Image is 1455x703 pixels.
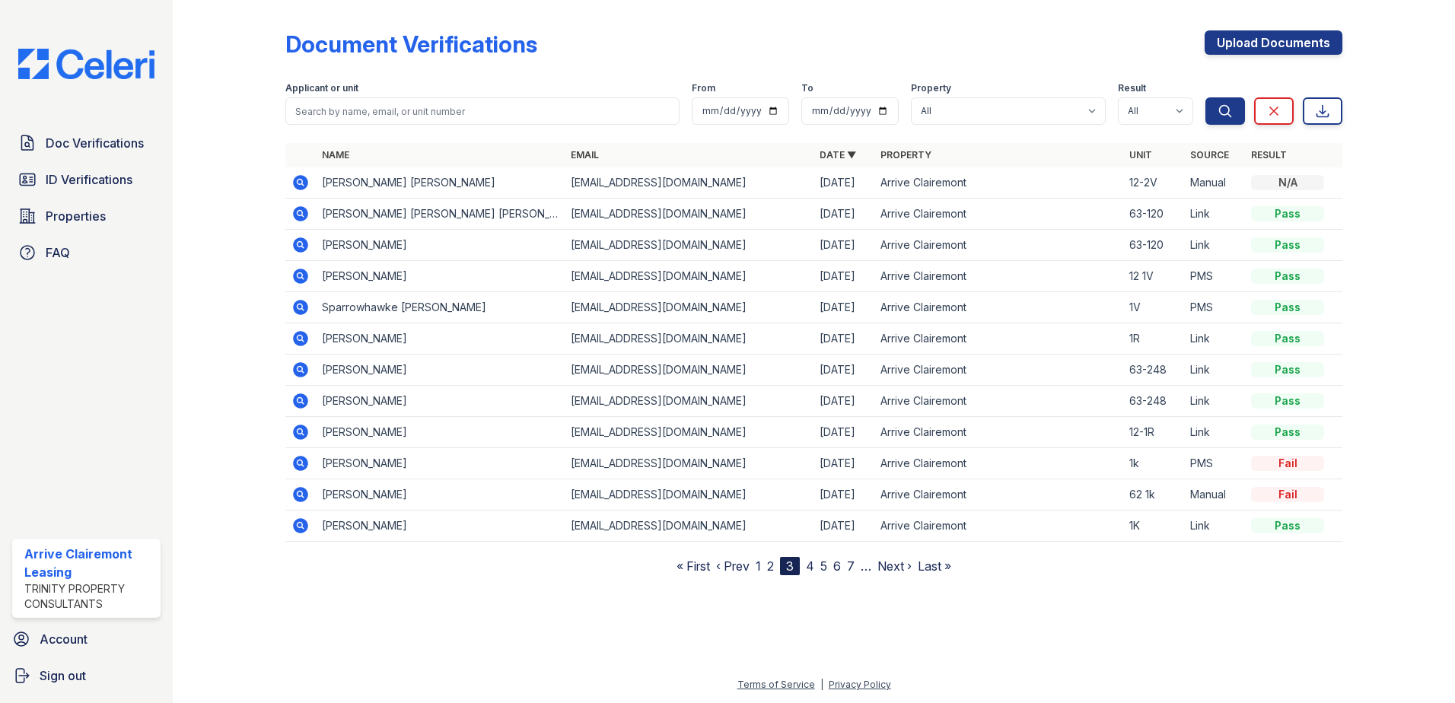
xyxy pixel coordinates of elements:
[874,323,1123,355] td: Arrive Clairemont
[1184,261,1245,292] td: PMS
[46,207,106,225] span: Properties
[813,199,874,230] td: [DATE]
[877,558,912,574] a: Next ›
[285,97,680,125] input: Search by name, email, or unit number
[1184,230,1245,261] td: Link
[565,167,813,199] td: [EMAIL_ADDRESS][DOMAIN_NAME]
[316,417,565,448] td: [PERSON_NAME]
[1123,261,1184,292] td: 12 1V
[820,558,827,574] a: 5
[565,479,813,511] td: [EMAIL_ADDRESS][DOMAIN_NAME]
[1129,149,1152,161] a: Unit
[285,82,358,94] label: Applicant or unit
[1251,269,1324,284] div: Pass
[285,30,537,58] div: Document Verifications
[874,199,1123,230] td: Arrive Clairemont
[737,679,815,690] a: Terms of Service
[6,660,167,691] a: Sign out
[677,558,710,574] a: « First
[1123,511,1184,542] td: 1K
[806,558,814,574] a: 4
[316,355,565,386] td: [PERSON_NAME]
[12,201,161,231] a: Properties
[1251,487,1324,502] div: Fail
[322,149,349,161] a: Name
[316,199,565,230] td: [PERSON_NAME] [PERSON_NAME] [PERSON_NAME]
[820,679,823,690] div: |
[316,292,565,323] td: Sparrowhawke [PERSON_NAME]
[874,386,1123,417] td: Arrive Clairemont
[780,557,800,575] div: 3
[911,82,951,94] label: Property
[565,323,813,355] td: [EMAIL_ADDRESS][DOMAIN_NAME]
[316,511,565,542] td: [PERSON_NAME]
[874,479,1123,511] td: Arrive Clairemont
[1123,230,1184,261] td: 63-120
[813,230,874,261] td: [DATE]
[918,558,951,574] a: Last »
[1118,82,1146,94] label: Result
[1184,417,1245,448] td: Link
[801,82,813,94] label: To
[829,679,891,690] a: Privacy Policy
[565,261,813,292] td: [EMAIL_ADDRESS][DOMAIN_NAME]
[1251,331,1324,346] div: Pass
[565,230,813,261] td: [EMAIL_ADDRESS][DOMAIN_NAME]
[565,417,813,448] td: [EMAIL_ADDRESS][DOMAIN_NAME]
[6,49,167,79] img: CE_Logo_Blue-a8612792a0a2168367f1c8372b55b34899dd931a85d93a1a3d3e32e68fde9ad4.png
[1123,323,1184,355] td: 1R
[565,511,813,542] td: [EMAIL_ADDRESS][DOMAIN_NAME]
[1123,417,1184,448] td: 12-1R
[12,164,161,195] a: ID Verifications
[46,243,70,262] span: FAQ
[813,323,874,355] td: [DATE]
[565,448,813,479] td: [EMAIL_ADDRESS][DOMAIN_NAME]
[861,557,871,575] span: …
[1251,300,1324,315] div: Pass
[874,261,1123,292] td: Arrive Clairemont
[833,558,841,574] a: 6
[40,666,86,685] span: Sign out
[1251,425,1324,440] div: Pass
[692,82,715,94] label: From
[565,199,813,230] td: [EMAIL_ADDRESS][DOMAIN_NAME]
[847,558,855,574] a: 7
[1184,448,1245,479] td: PMS
[813,511,874,542] td: [DATE]
[813,167,874,199] td: [DATE]
[874,167,1123,199] td: Arrive Clairemont
[571,149,599,161] a: Email
[316,230,565,261] td: [PERSON_NAME]
[1123,479,1184,511] td: 62 1k
[874,448,1123,479] td: Arrive Clairemont
[24,545,154,581] div: Arrive Clairemont Leasing
[813,448,874,479] td: [DATE]
[12,237,161,268] a: FAQ
[1251,175,1324,190] div: N/A
[565,355,813,386] td: [EMAIL_ADDRESS][DOMAIN_NAME]
[874,292,1123,323] td: Arrive Clairemont
[1184,511,1245,542] td: Link
[1184,386,1245,417] td: Link
[1251,518,1324,533] div: Pass
[874,417,1123,448] td: Arrive Clairemont
[820,149,856,161] a: Date ▼
[1184,199,1245,230] td: Link
[12,128,161,158] a: Doc Verifications
[565,386,813,417] td: [EMAIL_ADDRESS][DOMAIN_NAME]
[813,386,874,417] td: [DATE]
[46,170,132,189] span: ID Verifications
[24,581,154,612] div: Trinity Property Consultants
[813,355,874,386] td: [DATE]
[1251,362,1324,377] div: Pass
[1190,149,1229,161] a: Source
[316,386,565,417] td: [PERSON_NAME]
[1123,355,1184,386] td: 63-248
[1251,456,1324,471] div: Fail
[1184,479,1245,511] td: Manual
[40,630,88,648] span: Account
[1123,386,1184,417] td: 63-248
[1184,323,1245,355] td: Link
[565,292,813,323] td: [EMAIL_ADDRESS][DOMAIN_NAME]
